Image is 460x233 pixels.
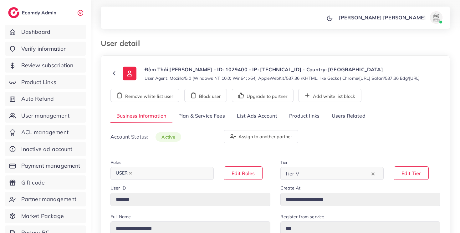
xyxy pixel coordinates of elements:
a: Dashboard [5,25,86,39]
span: Partner management [21,195,77,203]
a: Partner management [5,192,86,206]
button: Upgrade to partner [232,89,294,102]
span: Review subscription [21,61,74,69]
span: Inactive ad account [21,145,73,153]
button: Add white list block [298,89,361,102]
small: User Agent: Mozilla/5.0 (Windows NT 10.0; Win64; x64) AppleWebKit/537.36 (KHTML, like Gecko) Chro... [145,75,420,81]
button: Clear Selected [371,170,375,177]
input: Search for option [135,169,206,178]
p: Account Status: [110,133,181,141]
label: Tier [280,159,288,165]
label: User ID [110,185,126,191]
a: Users Related [325,109,371,123]
span: Verify information [21,45,67,53]
a: List Ads Account [231,109,283,123]
a: Review subscription [5,58,86,73]
a: Auto Refund [5,92,86,106]
span: USER [113,169,135,178]
span: ACL management [21,128,69,136]
button: Edit Roles [224,166,263,180]
p: [PERSON_NAME] [PERSON_NAME] [339,14,426,21]
a: [PERSON_NAME] [PERSON_NAME]avatar [335,11,445,24]
h3: User detail [101,39,145,48]
label: Register from service [280,214,324,220]
span: Payment management [21,162,80,170]
img: ic-user-info.36bf1079.svg [123,67,136,80]
p: Đàm Thái [PERSON_NAME] - ID: 1029400 - IP: [TECHNICAL_ID] - Country: [GEOGRAPHIC_DATA] [145,66,420,73]
a: Market Package [5,209,86,223]
label: Full Name [110,214,131,220]
span: Gift code [21,179,45,187]
div: Search for option [110,167,214,180]
span: User management [21,112,69,120]
span: active [156,132,181,142]
a: Product Links [5,75,86,89]
span: Auto Refund [21,95,54,103]
span: Product Links [21,78,56,86]
a: Gift code [5,175,86,190]
button: Assign to another partner [224,130,298,143]
a: Verify information [5,42,86,56]
a: Payment management [5,159,86,173]
a: Product links [283,109,325,123]
button: Edit Tier [394,166,429,180]
span: Tier V [284,169,300,178]
span: Market Package [21,212,64,220]
a: ACL management [5,125,86,139]
h2: Ecomdy Admin [22,10,58,16]
span: Dashboard [21,28,50,36]
label: Create At [280,185,300,191]
input: Search for option [301,169,370,178]
a: User management [5,109,86,123]
a: Business Information [110,109,172,123]
a: Plan & Service Fees [172,109,231,123]
button: Remove white list user [110,89,179,102]
img: logo [8,7,19,18]
button: Deselect USER [129,172,132,175]
a: logoEcomdy Admin [8,7,58,18]
label: Roles [110,159,121,165]
button: Block user [184,89,227,102]
img: avatar [430,11,442,24]
a: Inactive ad account [5,142,86,156]
div: Search for option [280,167,384,180]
